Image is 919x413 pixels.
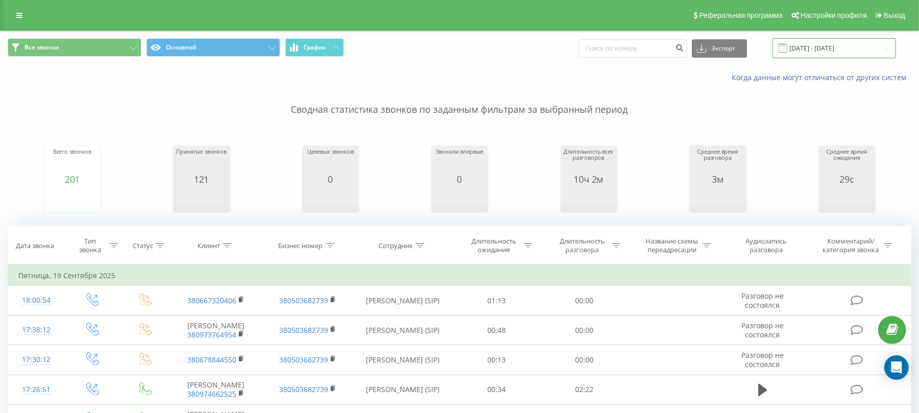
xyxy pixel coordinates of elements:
[279,296,328,305] a: 380503682739
[645,237,700,254] div: Название схемы переадресации
[279,241,323,250] div: Бизнес номер
[733,237,799,254] div: Аудиозапись разговора
[187,296,236,305] a: 380667320406
[176,149,227,174] div: Принятых звонков
[304,44,327,51] span: График
[187,389,236,399] a: 380974662525
[379,241,413,250] div: Сотрудник
[8,265,911,286] td: Пятница, 19 Сентября 2025
[279,355,328,365] a: 380503682739
[540,345,629,375] td: 00:00
[540,375,629,404] td: 02:22
[18,320,54,340] div: 17:38:12
[170,375,262,404] td: [PERSON_NAME]
[18,290,54,310] div: 18:00:54
[822,149,873,174] div: Среднее время ожидания
[821,237,881,254] div: Комментарий/категория звонка
[884,355,909,380] div: Open Intercom Messenger
[133,241,153,250] div: Статус
[540,286,629,315] td: 00:00
[307,174,354,184] div: 0
[692,39,747,58] button: Экспорт
[53,174,92,184] div: 201
[18,350,54,370] div: 17:30:12
[801,11,867,19] span: Настройки профиля
[197,241,220,250] div: Клиент
[436,174,483,184] div: 0
[8,83,911,116] p: Сводная статистика звонков по заданным фильтрам за выбранный период
[285,38,344,57] button: График
[884,11,905,19] span: Выход
[187,355,236,365] a: 380678844550
[18,380,54,400] div: 17:26:51
[563,174,614,184] div: 10ч 2м
[436,149,483,174] div: Звонили впервые
[354,345,453,375] td: [PERSON_NAME] (SIP)
[307,149,354,174] div: Целевых звонков
[354,375,453,404] td: [PERSON_NAME] (SIP)
[176,174,227,184] div: 121
[452,286,540,315] td: 01:13
[822,174,873,184] div: 29с
[692,174,743,184] div: 3м
[354,315,453,345] td: [PERSON_NAME] (SIP)
[452,315,540,345] td: 00:48
[692,149,743,174] div: Среднее время разговора
[579,39,687,58] input: Поиск по номеру
[741,321,784,339] span: Разговор не состоялся
[16,241,54,250] div: Дата звонка
[466,237,521,254] div: Длительность ожидания
[699,11,783,19] span: Реферальная программа
[452,345,540,375] td: 00:13
[741,291,784,310] span: Разговор не состоялся
[73,237,107,254] div: Тип звонка
[563,149,614,174] div: Длительность всех разговоров
[540,315,629,345] td: 00:00
[741,350,784,369] span: Разговор не состоялся
[555,237,609,254] div: Длительность разговора
[24,43,59,52] span: Все звонки
[146,38,280,57] button: Основной
[53,149,92,174] div: Всего звонков
[354,286,453,315] td: [PERSON_NAME] (SIP)
[279,384,328,394] a: 380503682739
[8,38,141,57] button: Все звонки
[279,325,328,335] a: 380503682739
[732,72,911,82] a: Когда данные могут отличаться от других систем
[170,315,262,345] td: [PERSON_NAME]
[187,330,236,339] a: 380973764954
[452,375,540,404] td: 00:34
